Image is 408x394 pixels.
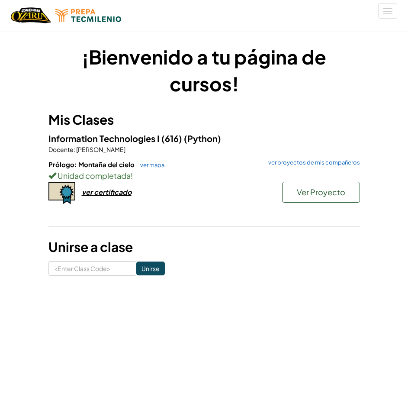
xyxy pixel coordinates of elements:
a: ver mapa [136,161,164,168]
span: Prólogo: Montaña del cielo [48,160,136,168]
input: <Enter Class Code> [48,261,136,276]
a: ver proyectos de mis compañeros [264,160,360,165]
a: Ozaria by CodeCombat logo [11,6,51,24]
img: certificate-icon.png [48,182,75,204]
span: Ver Proyecto [297,187,345,197]
h1: ¡Bienvenido a tu página de cursos! [48,43,360,97]
a: ver certificado [48,187,132,197]
img: Tecmilenio logo [55,9,121,22]
span: (Python) [184,133,221,144]
span: Docente [48,145,74,153]
input: Unirse [136,262,165,275]
span: ! [131,171,133,181]
h3: Mis Clases [48,110,360,129]
span: Information Technologies I (616) [48,133,184,144]
span: [PERSON_NAME] [75,145,125,153]
span: Unidad completada [56,171,131,181]
div: ver certificado [82,187,132,197]
img: Home [11,6,51,24]
span: : [74,145,75,153]
button: Ver Proyecto [282,182,360,203]
h3: Unirse a clase [48,237,360,257]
